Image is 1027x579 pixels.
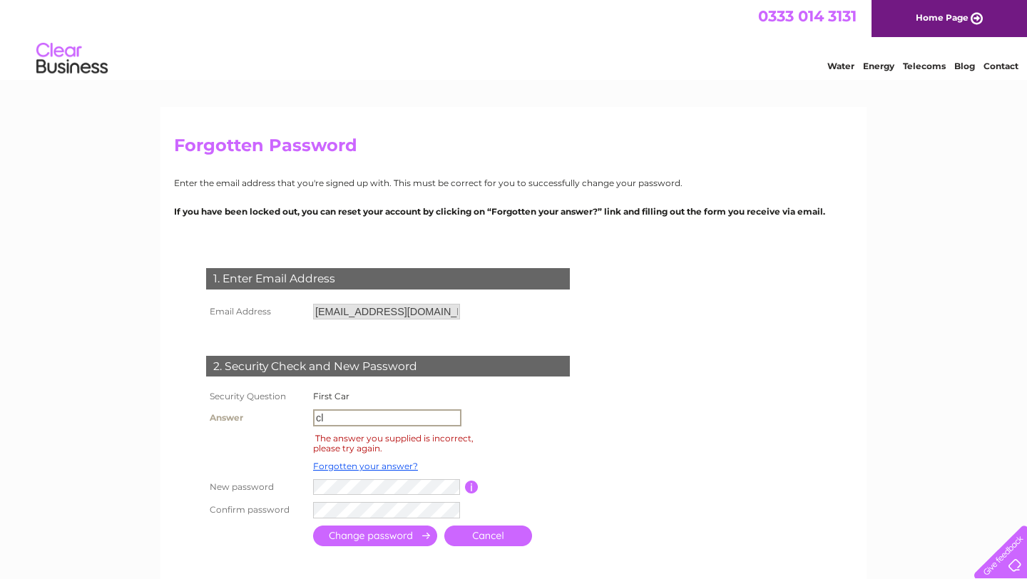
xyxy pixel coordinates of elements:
[174,135,853,163] h2: Forgotten Password
[313,461,418,471] a: Forgotten your answer?
[903,61,946,71] a: Telecoms
[36,37,108,81] img: logo.png
[863,61,894,71] a: Energy
[954,61,975,71] a: Blog
[203,387,310,406] th: Security Question
[465,481,479,493] input: Information
[174,176,853,190] p: Enter the email address that you're signed up with. This must be correct for you to successfully ...
[313,431,474,456] div: The answer you supplied is incorrect, please try again.
[444,526,532,546] a: Cancel
[178,8,852,69] div: Clear Business is a trading name of Verastar Limited (registered in [GEOGRAPHIC_DATA] No. 3667643...
[203,406,310,430] th: Answer
[206,268,570,289] div: 1. Enter Email Address
[203,498,310,522] th: Confirm password
[983,61,1018,71] a: Contact
[827,61,854,71] a: Water
[206,356,570,377] div: 2. Security Check and New Password
[174,205,853,218] p: If you have been locked out, you can reset your account by clicking on “Forgotten your answer?” l...
[203,300,310,323] th: Email Address
[203,476,310,499] th: New password
[313,526,437,546] input: Submit
[313,391,349,401] label: First Car
[758,7,857,25] a: 0333 014 3131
